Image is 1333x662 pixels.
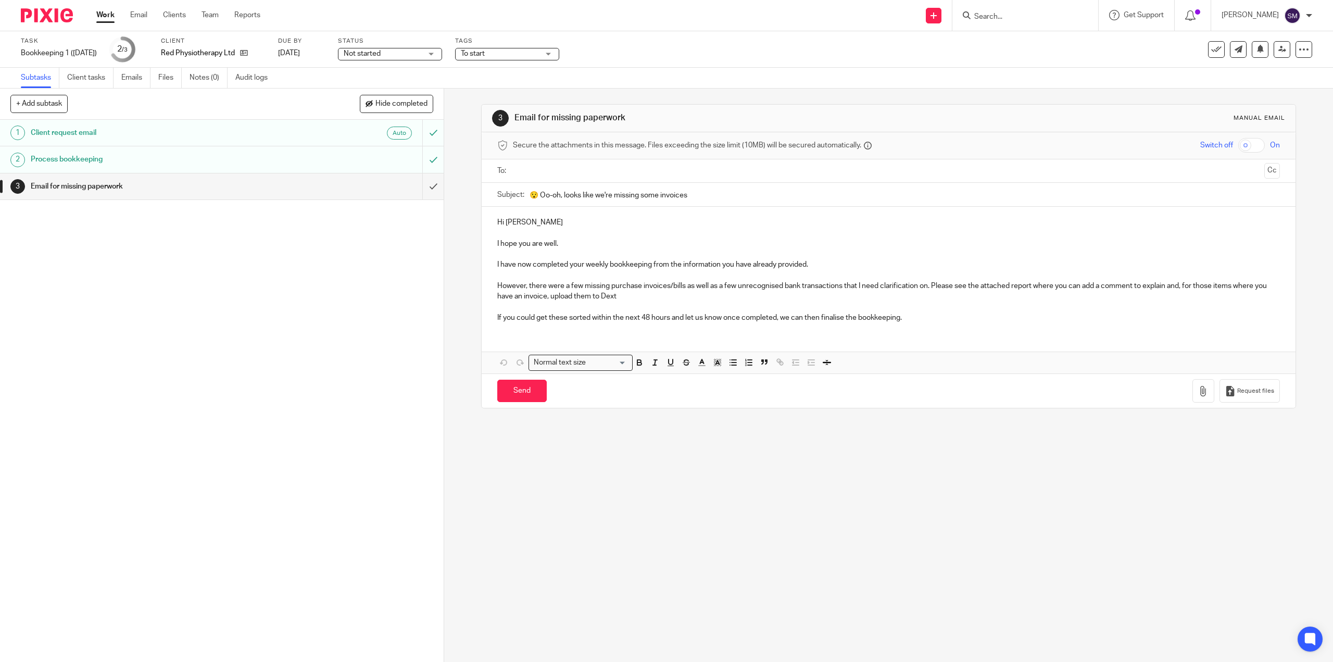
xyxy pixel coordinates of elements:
div: 2 [117,43,128,55]
div: Bookkeeping 1 ([DATE]) [21,48,97,58]
div: 1 [10,126,25,140]
span: Hide completed [375,100,427,108]
button: + Add subtask [10,95,68,113]
div: Bookkeeping 1 (Monday) [21,48,97,58]
button: Hide completed [360,95,433,113]
a: Notes (0) [190,68,228,88]
p: I hope you are well. [497,239,1279,249]
button: Cc [1264,163,1280,179]
label: Status [338,37,442,45]
a: Emails [121,68,150,88]
span: [DATE] [278,49,300,57]
label: Client [161,37,265,45]
span: Not started [344,50,381,57]
div: Auto [387,127,412,140]
p: I have now completed your weekly bookkeeping from the information you have already provided. [497,259,1279,270]
a: Subtasks [21,68,59,88]
div: Search for option [529,355,633,371]
a: Work [96,10,115,20]
div: 2 [10,153,25,167]
p: Hi [PERSON_NAME] [497,217,1279,228]
p: If you could get these sorted within the next 48 hours and let us know once completed, we can the... [497,313,1279,323]
label: Task [21,37,97,45]
span: Request files [1237,387,1274,395]
h1: Email for missing paperwork [31,179,285,194]
div: Manual email [1234,114,1285,122]
span: To start [461,50,485,57]
img: svg%3E [1284,7,1301,24]
span: Secure the attachments in this message. Files exceeding the size limit (10MB) will be secured aut... [513,140,861,151]
span: On [1270,140,1280,151]
span: Switch off [1200,140,1233,151]
a: Audit logs [235,68,275,88]
img: Pixie [21,8,73,22]
small: /3 [122,47,128,53]
div: 3 [10,179,25,194]
span: Get Support [1124,11,1164,19]
label: Tags [455,37,559,45]
input: Search for option [589,357,626,368]
span: Normal text size [531,357,588,368]
p: Red Physiotherapy Ltd [161,48,235,58]
h1: Process bookkeeping [31,152,285,167]
input: Search [973,13,1067,22]
label: Due by [278,37,325,45]
button: Request files [1219,379,1280,403]
p: [PERSON_NAME] [1222,10,1279,20]
h1: Email for missing paperwork [514,113,911,123]
a: Client tasks [67,68,114,88]
h1: Client request email [31,125,285,141]
label: To: [497,166,509,176]
a: Clients [163,10,186,20]
div: 3 [492,110,509,127]
a: Reports [234,10,260,20]
a: Files [158,68,182,88]
p: However, there were a few missing purchase invoices/bills as well as a few unrecognised bank tran... [497,281,1279,302]
a: Email [130,10,147,20]
input: Send [497,380,547,402]
label: Subject: [497,190,524,200]
a: Team [202,10,219,20]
